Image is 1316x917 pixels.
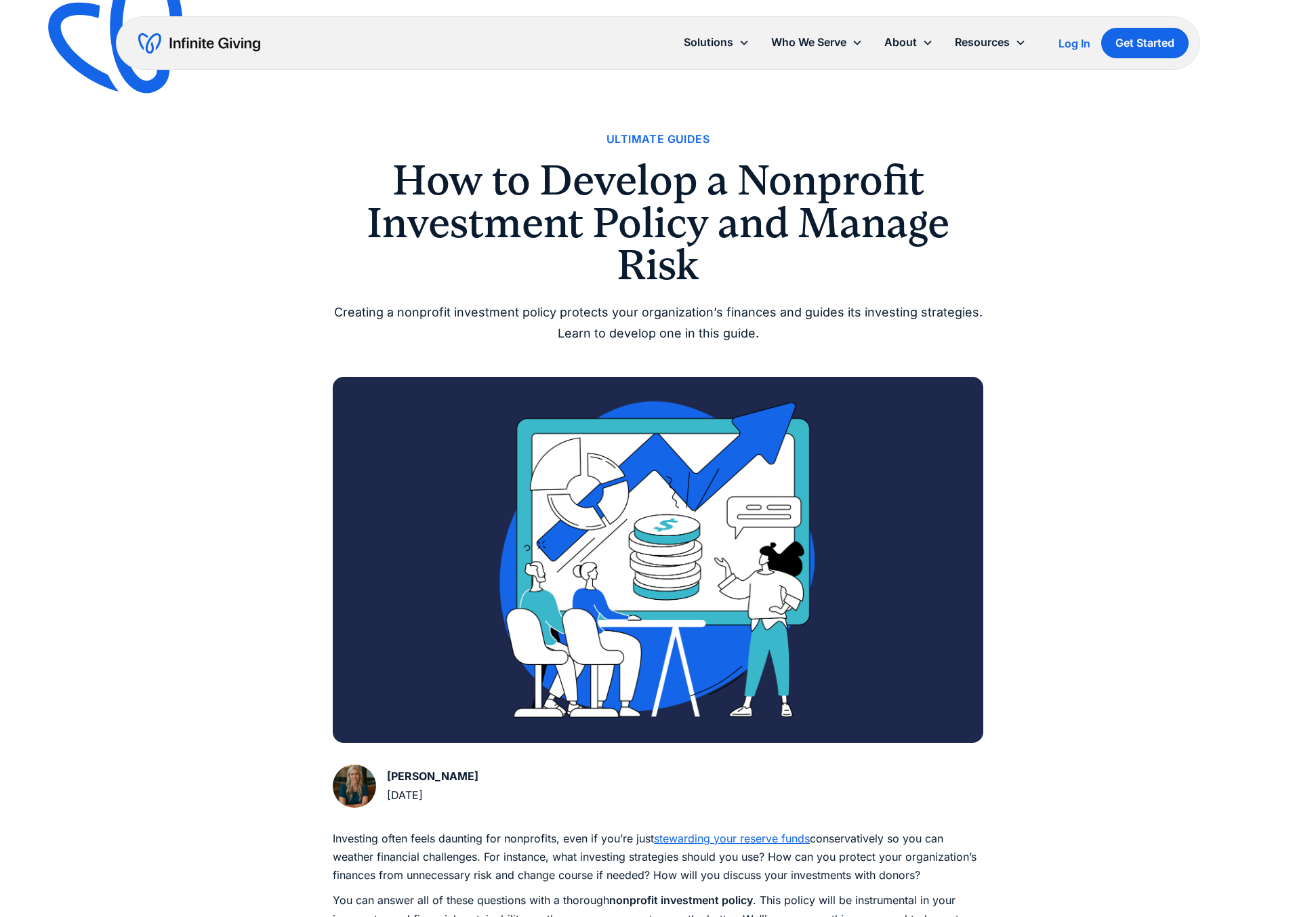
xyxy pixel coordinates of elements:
[673,28,760,57] div: Solutions
[1058,35,1090,52] a: Log In
[684,33,733,52] div: Solutions
[333,159,983,286] h1: How to Develop a Nonprofit Investment Policy and Manage Risk
[1101,28,1189,58] a: Get Started
[387,767,478,786] div: [PERSON_NAME]
[955,33,1010,52] div: Resources
[771,33,846,52] div: Who We Serve
[333,830,983,885] p: ‍ Investing often feels daunting for nonprofits, even if you’re just conservatively so you can we...
[387,786,478,804] div: [DATE]
[873,28,944,57] div: About
[654,832,810,845] a: stewarding your reserve funds
[884,33,917,52] div: About
[138,33,260,54] a: home
[333,302,983,344] div: Creating a nonprofit investment policy protects your organization’s finances and guides its inves...
[760,28,873,57] div: Who We Serve
[944,28,1037,57] div: Resources
[609,893,753,907] strong: nonprofit investment policy
[606,130,710,148] a: Ultimate Guides
[333,765,478,808] a: [PERSON_NAME][DATE]
[1058,38,1090,49] div: Log In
